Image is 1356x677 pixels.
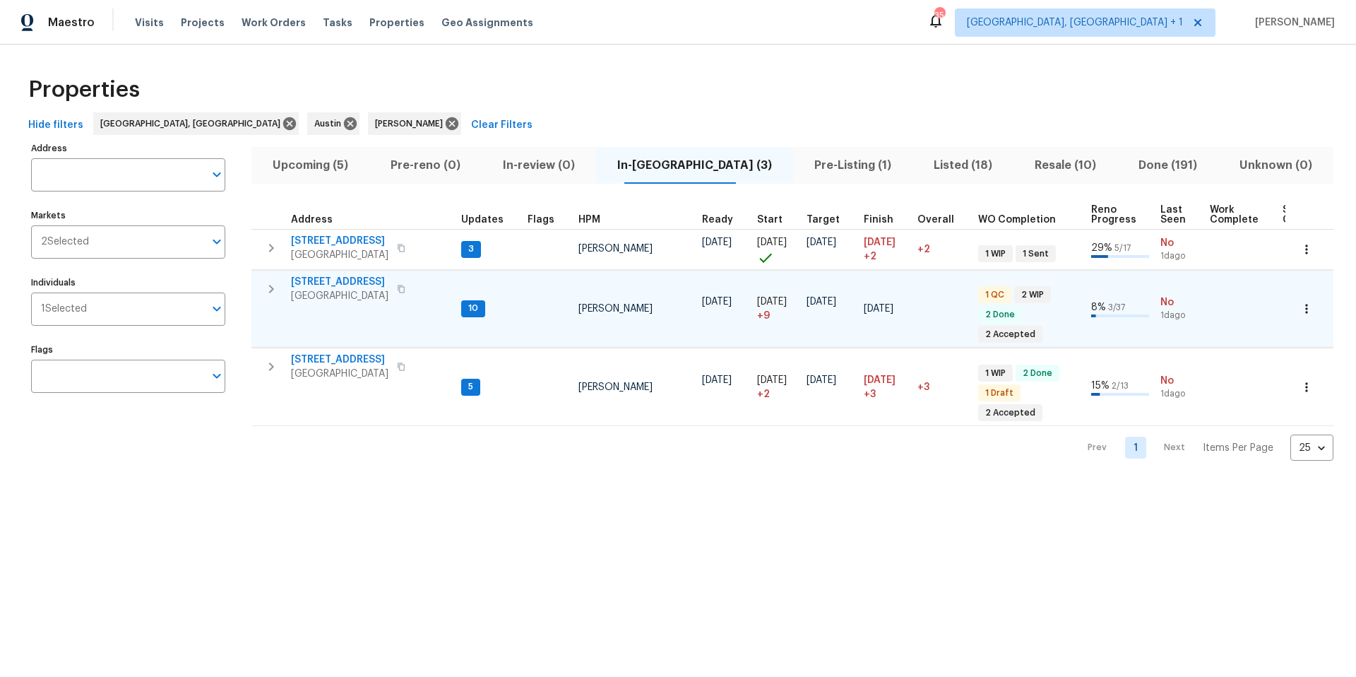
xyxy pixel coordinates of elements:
div: 25 [1290,430,1333,466]
span: Properties [28,83,140,97]
div: Earliest renovation start date (first business day after COE or Checkout) [702,215,746,225]
span: 1 Selected [41,303,87,315]
span: 3 / 37 [1108,303,1125,312]
span: Projects [181,16,225,30]
span: In-review (0) [490,155,588,175]
span: 10 [463,302,484,314]
span: Finish [864,215,893,225]
span: Start [757,215,783,225]
span: [PERSON_NAME] [578,304,653,314]
span: +2 [864,249,876,264]
span: 2 Accepted [980,329,1041,341]
span: Address [291,215,333,225]
span: [DATE] [864,375,896,385]
span: [STREET_ADDRESS] [291,234,388,248]
div: Actual renovation start date [757,215,795,225]
span: Clear Filters [471,117,533,134]
span: Hide filters [28,117,83,134]
span: Unknown (0) [1227,155,1325,175]
span: Work Complete [1210,205,1259,225]
nav: Pagination Navigation [1074,435,1333,461]
td: Project started on time [751,229,801,269]
span: [DATE] [757,237,787,247]
span: [DATE] [807,237,836,247]
span: Pre-Listing (1) [802,155,904,175]
div: [PERSON_NAME] [368,112,461,135]
span: [DATE] [864,237,896,247]
div: 35 [934,8,944,23]
span: 5 / 17 [1114,244,1131,252]
span: +3 [864,387,876,401]
span: +2 [917,245,930,254]
span: 15 % [1091,381,1110,391]
div: Austin [307,112,359,135]
span: Updates [461,215,504,225]
td: Scheduled to finish 2 day(s) late [858,229,912,269]
span: [STREET_ADDRESS] [291,275,388,289]
span: 2 / 13 [1112,382,1129,390]
span: 2 Selected [41,236,89,248]
span: 1 WIP [980,367,1011,379]
span: No [1160,236,1199,250]
td: Project started 9 days late [751,270,801,348]
span: [PERSON_NAME] [1249,16,1335,30]
span: [GEOGRAPHIC_DATA] [291,289,388,303]
span: [DATE] [807,297,836,307]
p: Items Per Page [1203,441,1273,455]
span: [DATE] [757,297,787,307]
span: Upcoming (5) [260,155,361,175]
button: Open [207,299,227,319]
span: [DATE] [864,304,893,314]
span: Target [807,215,840,225]
span: Work Orders [242,16,306,30]
button: Open [207,366,227,386]
span: +3 [917,382,929,392]
span: Maestro [48,16,95,30]
span: [PERSON_NAME] [578,244,653,254]
span: Geo Assignments [441,16,533,30]
span: HPM [578,215,600,225]
span: WO Completion [978,215,1056,225]
span: Done (191) [1126,155,1210,175]
span: Last Seen [1160,205,1186,225]
span: [DATE] [757,375,787,385]
td: Scheduled to finish 3 day(s) late [858,348,912,426]
span: 1 WIP [980,248,1011,260]
span: 29 % [1091,243,1112,253]
button: Clear Filters [465,112,538,139]
span: 1 Draft [980,387,1019,399]
span: [GEOGRAPHIC_DATA] [291,248,388,262]
span: Pre-reno (0) [378,155,473,175]
span: 2 Accepted [980,407,1041,419]
span: Resale (10) [1022,155,1109,175]
span: [DATE] [702,297,732,307]
span: No [1160,295,1199,310]
div: Projected renovation finish date [864,215,906,225]
span: In-[GEOGRAPHIC_DATA] (3) [605,155,785,175]
span: 8 % [1091,302,1106,312]
span: [GEOGRAPHIC_DATA], [GEOGRAPHIC_DATA] [100,117,286,131]
span: 1 Sent [1017,248,1054,260]
label: Address [31,144,225,153]
span: + 2 [757,387,770,401]
span: 1d ago [1160,310,1199,322]
div: [GEOGRAPHIC_DATA], [GEOGRAPHIC_DATA] [93,112,299,135]
span: 1d ago [1160,250,1199,262]
span: [STREET_ADDRESS] [291,353,388,367]
span: Reno Progress [1091,205,1136,225]
td: 3 day(s) past target finish date [912,348,973,426]
span: 2 Done [980,309,1021,321]
span: [DATE] [807,375,836,385]
span: Properties [369,16,424,30]
td: Project started 2 days late [751,348,801,426]
button: Hide filters [23,112,89,139]
span: [PERSON_NAME] [375,117,448,131]
td: 2 day(s) past target finish date [912,229,973,269]
span: [DATE] [702,237,732,247]
span: [DATE] [702,375,732,385]
span: Flags [528,215,554,225]
span: Ready [702,215,733,225]
span: [GEOGRAPHIC_DATA] [291,367,388,381]
span: 3 [463,243,480,255]
div: Days past target finish date [917,215,967,225]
